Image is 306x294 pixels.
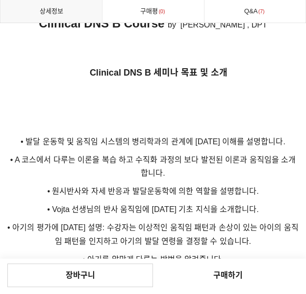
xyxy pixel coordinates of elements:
span: • 아기를 알맞게 다루는 방법을 알려줍니다. [82,255,223,264]
span: 7 [258,6,265,17]
strong: Clinical DNS B 세미나 목표 및 소개 [90,68,228,78]
span: • 원시반사와 자세 반응과 발달운동학에 의한 역할을 설명합니다. [47,187,258,195]
a: 장바구니 [7,264,153,287]
span: • 아기의 평가에 [DATE] 설명: 수강자는 이상적인 움직임 패턴과 손상이 있는 아이의 움직임 패턴을 인지하고 아기의 발달 연령을 결정할 수 있습니다. [7,223,299,245]
span: • A 코스에서 다루는 이론을 복습 하고 수직화 과정의 보다 발전된 이론과 움직임을 소개합니다. [10,156,296,177]
span: Clinical DNS B Course [39,17,164,30]
span: • Vojta 선생님의 반사 움직임에 [DATE] 기초 지식을 소개합니다. [47,205,259,214]
span: by [PERSON_NAME] , DPT [168,21,267,29]
a: 구매하기 [157,264,299,287]
span: • 발달 운동학 및 움직임 시스템의 병리학과의 관계에 [DATE] 이해를 설명합니다. [21,137,285,146]
span: 0 [158,6,165,17]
